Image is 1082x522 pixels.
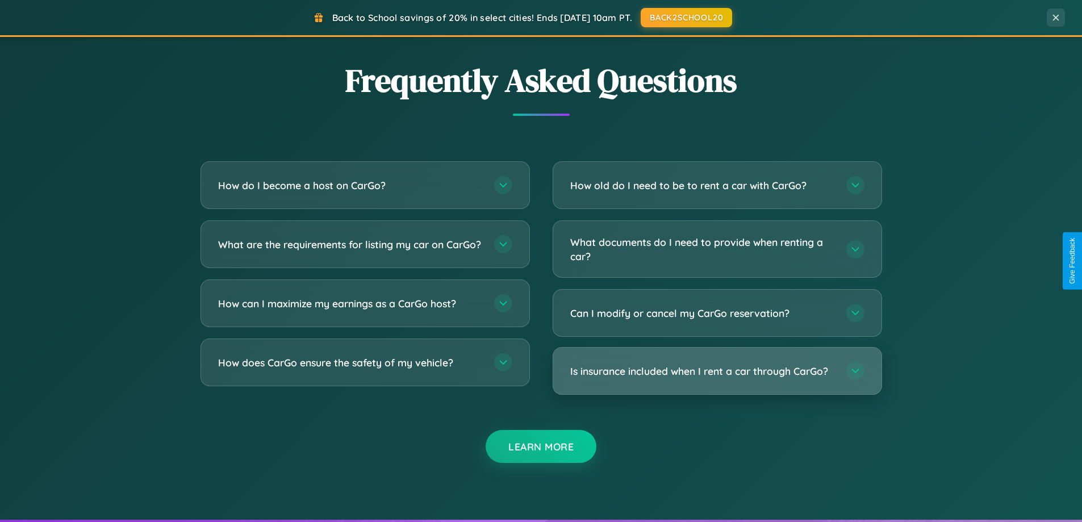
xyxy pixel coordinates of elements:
[200,59,882,102] h2: Frequently Asked Questions
[486,430,596,463] button: Learn More
[641,8,732,27] button: BACK2SCHOOL20
[218,237,483,252] h3: What are the requirements for listing my car on CarGo?
[218,356,483,370] h3: How does CarGo ensure the safety of my vehicle?
[570,306,835,320] h3: Can I modify or cancel my CarGo reservation?
[570,178,835,193] h3: How old do I need to be to rent a car with CarGo?
[218,178,483,193] h3: How do I become a host on CarGo?
[1068,238,1076,284] div: Give Feedback
[570,235,835,263] h3: What documents do I need to provide when renting a car?
[218,297,483,311] h3: How can I maximize my earnings as a CarGo host?
[332,12,632,23] span: Back to School savings of 20% in select cities! Ends [DATE] 10am PT.
[570,364,835,378] h3: Is insurance included when I rent a car through CarGo?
